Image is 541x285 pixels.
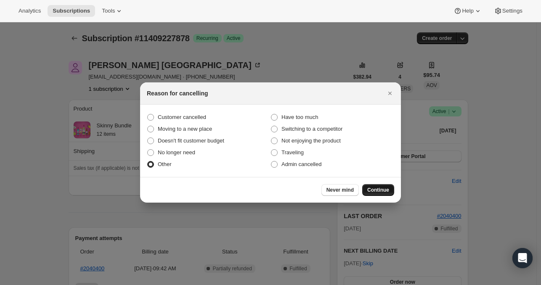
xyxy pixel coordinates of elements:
[158,161,172,167] span: Other
[158,149,195,156] span: No longer need
[53,8,90,14] span: Subscriptions
[512,248,533,268] div: Open Intercom Messenger
[448,5,487,17] button: Help
[19,8,41,14] span: Analytics
[321,184,359,196] button: Never mind
[502,8,522,14] span: Settings
[158,114,206,120] span: Customer cancelled
[384,87,396,99] button: Close
[158,137,224,144] span: Doesn't fit customer budget
[326,187,354,193] span: Never mind
[281,114,318,120] span: Have too much
[281,149,304,156] span: Traveling
[462,8,473,14] span: Help
[489,5,528,17] button: Settings
[97,5,128,17] button: Tools
[158,126,212,132] span: Moving to a new place
[102,8,115,14] span: Tools
[281,137,341,144] span: Not enjoying the product
[362,184,394,196] button: Continue
[281,161,321,167] span: Admin cancelled
[147,89,208,98] h2: Reason for cancelling
[48,5,95,17] button: Subscriptions
[281,126,342,132] span: Switching to a competitor
[367,187,389,193] span: Continue
[13,5,46,17] button: Analytics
